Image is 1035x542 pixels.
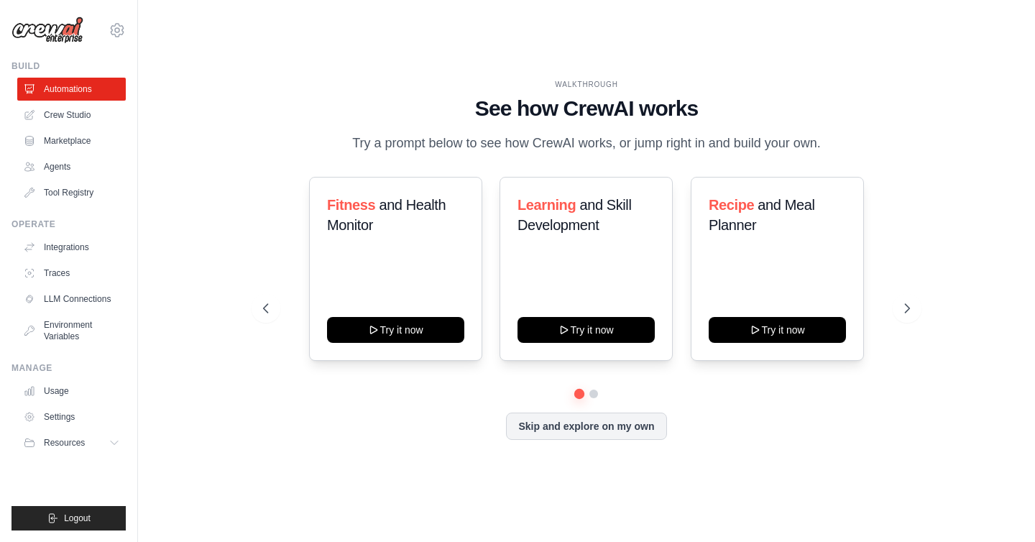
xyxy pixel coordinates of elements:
[327,197,446,233] span: and Health Monitor
[17,288,126,311] a: LLM Connections
[517,197,576,213] span: Learning
[17,129,126,152] a: Marketplace
[517,317,655,343] button: Try it now
[11,219,126,230] div: Operate
[17,104,126,127] a: Crew Studio
[709,197,814,233] span: and Meal Planner
[709,197,754,213] span: Recipe
[17,78,126,101] a: Automations
[17,405,126,428] a: Settings
[17,236,126,259] a: Integrations
[263,96,909,121] h1: See how CrewAI works
[345,133,828,154] p: Try a prompt below to see how CrewAI works, or jump right in and build your own.
[11,60,126,72] div: Build
[11,17,83,44] img: Logo
[17,181,126,204] a: Tool Registry
[327,197,375,213] span: Fitness
[17,262,126,285] a: Traces
[17,313,126,348] a: Environment Variables
[263,79,909,90] div: WALKTHROUGH
[709,317,846,343] button: Try it now
[64,513,91,524] span: Logout
[11,362,126,374] div: Manage
[17,380,126,403] a: Usage
[11,506,126,530] button: Logout
[327,317,464,343] button: Try it now
[506,413,666,440] button: Skip and explore on my own
[17,431,126,454] button: Resources
[17,155,126,178] a: Agents
[44,437,85,449] span: Resources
